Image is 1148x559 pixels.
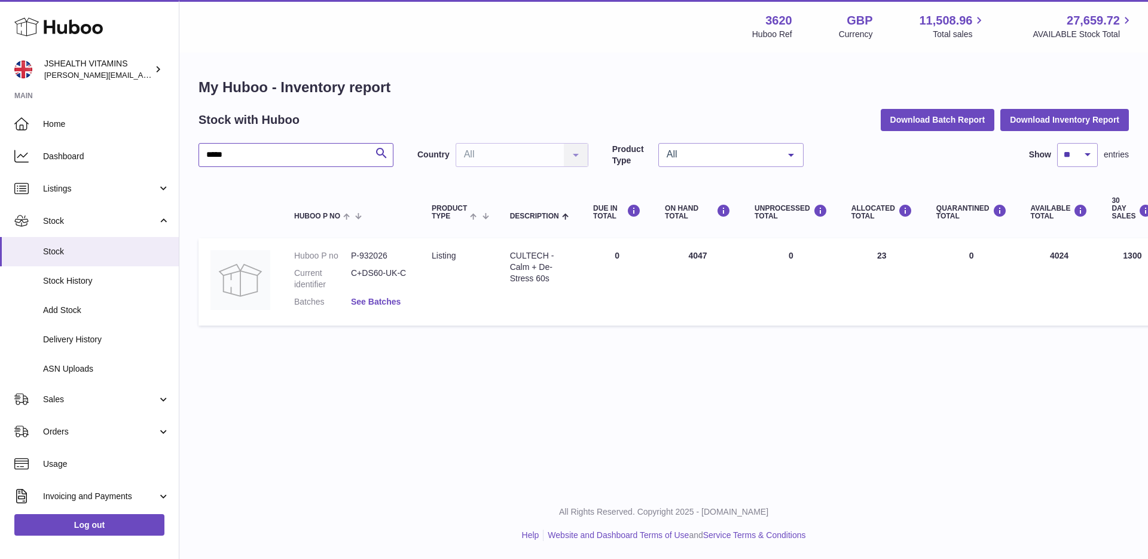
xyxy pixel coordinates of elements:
[1019,238,1100,326] td: 4024
[43,394,157,405] span: Sales
[653,238,743,326] td: 4047
[294,212,340,220] span: Huboo P no
[881,109,995,130] button: Download Batch Report
[43,363,170,375] span: ASN Uploads
[294,268,351,290] dt: Current identifier
[664,148,779,160] span: All
[43,275,170,287] span: Stock History
[351,268,408,290] dd: C+DS60-UK-C
[851,204,912,220] div: ALLOCATED Total
[43,215,157,227] span: Stock
[43,334,170,345] span: Delivery History
[1033,13,1134,40] a: 27,659.72 AVAILABLE Stock Total
[294,250,351,262] dt: Huboo P no
[933,29,986,40] span: Total sales
[593,204,641,220] div: DUE IN TOTAL
[1104,149,1129,160] span: entries
[43,491,157,502] span: Invoicing and Payments
[847,13,872,29] strong: GBP
[14,60,32,78] img: francesca@jshealthvitamins.com
[919,13,972,29] span: 11,508.96
[43,183,157,195] span: Listings
[1029,149,1051,160] label: Show
[1033,29,1134,40] span: AVAILABLE Stock Total
[612,144,652,166] label: Product Type
[703,530,806,540] a: Service Terms & Conditions
[417,149,450,160] label: Country
[548,530,689,540] a: Website and Dashboard Terms of Use
[351,297,401,306] a: See Batches
[199,78,1129,97] h1: My Huboo - Inventory report
[189,506,1138,518] p: All Rights Reserved. Copyright 2025 - [DOMAIN_NAME]
[432,205,467,220] span: Product Type
[969,251,974,260] span: 0
[43,151,170,162] span: Dashboard
[14,514,164,536] a: Log out
[294,296,351,308] dt: Batches
[665,204,731,220] div: ON HAND Total
[432,251,456,260] span: listing
[752,29,792,40] div: Huboo Ref
[43,246,170,257] span: Stock
[351,250,408,262] dd: P-932026
[44,58,152,81] div: JSHEALTH VITAMINS
[581,238,653,326] td: 0
[1000,109,1129,130] button: Download Inventory Report
[510,250,569,284] div: CULTECH - Calm + De-Stress 60s
[43,458,170,470] span: Usage
[199,112,300,128] h2: Stock with Huboo
[544,530,805,541] li: and
[522,530,539,540] a: Help
[210,250,270,310] img: product image
[43,426,157,438] span: Orders
[1031,204,1088,220] div: AVAILABLE Total
[1067,13,1120,29] span: 27,659.72
[839,238,924,326] td: 23
[919,13,986,40] a: 11,508.96 Total sales
[43,305,170,316] span: Add Stock
[839,29,873,40] div: Currency
[743,238,839,326] td: 0
[765,13,792,29] strong: 3620
[44,70,240,80] span: [PERSON_NAME][EMAIL_ADDRESS][DOMAIN_NAME]
[510,212,559,220] span: Description
[43,119,170,130] span: Home
[755,204,828,220] div: UNPROCESSED Total
[936,204,1007,220] div: QUARANTINED Total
